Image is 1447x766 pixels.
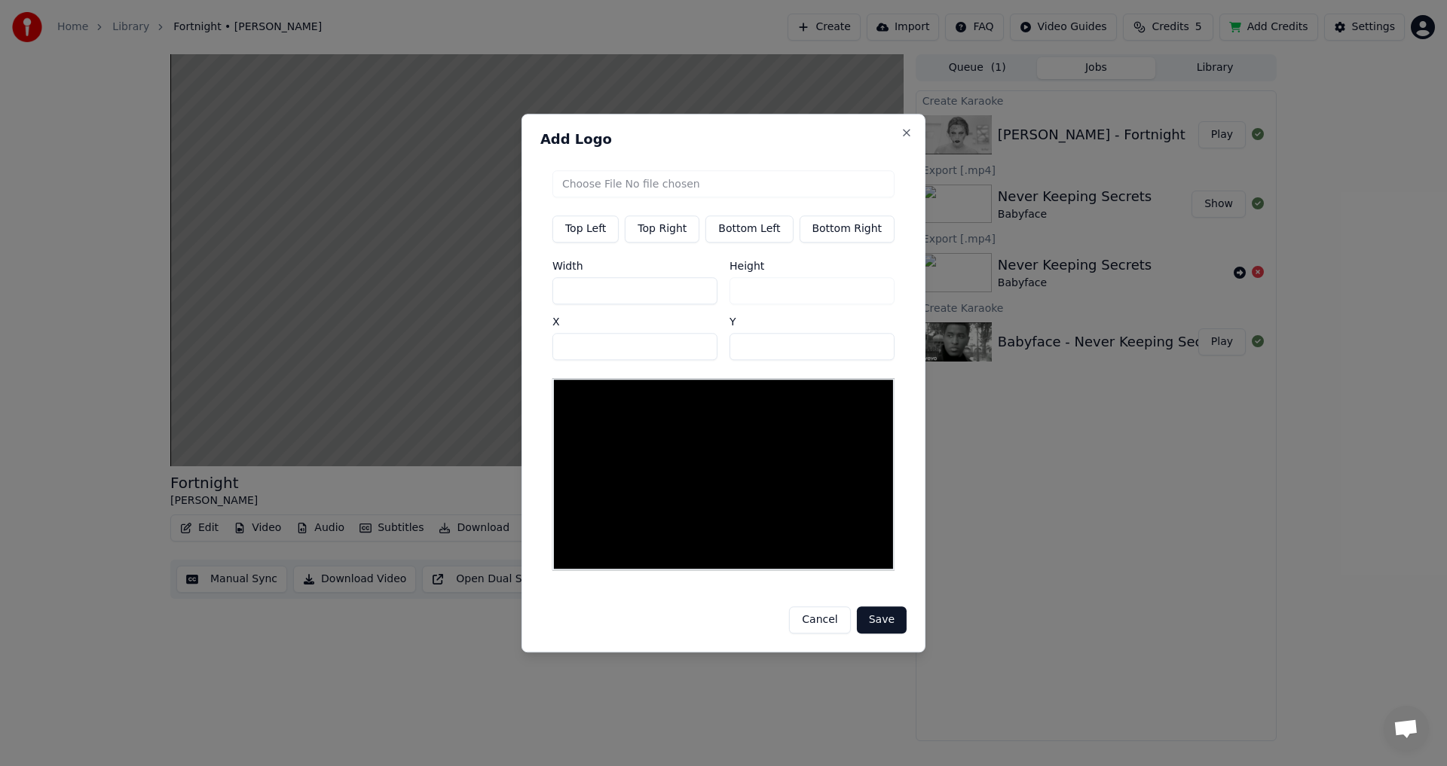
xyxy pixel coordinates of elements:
[552,215,619,243] button: Top Left
[730,261,895,271] label: Height
[789,606,850,633] button: Cancel
[705,215,793,243] button: Bottom Left
[857,606,907,633] button: Save
[799,215,895,243] button: Bottom Right
[730,316,895,327] label: Y
[552,316,717,327] label: X
[552,261,717,271] label: Width
[625,215,699,243] button: Top Right
[540,133,907,146] h2: Add Logo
